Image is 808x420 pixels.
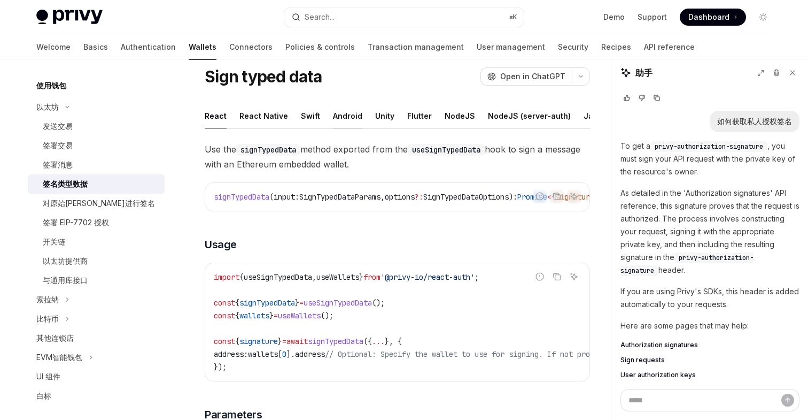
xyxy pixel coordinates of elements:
a: Demo [603,12,625,22]
span: < [547,192,551,202]
span: { [239,272,244,282]
span: options [385,192,415,202]
span: signTypedData [308,337,363,346]
span: import [214,272,239,282]
button: Open in ChatGPT [480,67,572,86]
button: Copy the contents from the code block [550,270,564,284]
span: ]. [286,349,295,359]
font: 比特币 [36,314,59,323]
font: EVM智能钱包 [36,353,82,362]
a: UI 组件 [28,367,165,386]
a: 开关链 [28,232,165,251]
font: 签署 EIP-7702 授权 [43,218,109,227]
a: Security [558,34,588,60]
font: 索拉纳 [36,295,59,304]
button: Ask AI [567,189,581,203]
code: useSignTypedData [408,144,485,156]
span: }); [214,362,227,372]
span: User authorization keys [620,371,696,379]
span: await [286,337,308,346]
a: 其他连锁店 [28,329,165,348]
span: // Optional: Specify the wallet to use for signing. If not provided, the first wallet will be used. [325,349,748,359]
button: Open search [284,7,524,27]
a: Wallets [189,34,216,60]
a: API reference [644,34,695,60]
button: 投票认为回应不好 [635,93,648,103]
span: ⌘ K [509,13,517,21]
font: 助手 [635,67,652,78]
span: ?: [415,192,423,202]
span: Open in ChatGPT [500,71,565,82]
span: = [282,337,286,346]
span: , [312,272,316,282]
span: signTypedData [239,298,295,308]
p: Here are some pages that may help: [620,319,799,332]
button: 发送消息 [781,394,794,407]
span: useSignTypedData [304,298,372,308]
span: address: [214,349,248,359]
a: Transaction management [368,34,464,60]
div: Java [584,103,602,128]
button: Ask AI [567,270,581,284]
textarea: 提问... [620,389,799,411]
a: Connectors [229,34,273,60]
a: Authentication [121,34,176,60]
font: 如何获取私人授权签名 [717,117,792,126]
span: (); [372,298,385,308]
div: Search... [305,11,335,24]
span: ... [372,337,385,346]
span: ( [269,192,274,202]
span: ): [509,192,517,202]
span: const [214,311,235,320]
div: NodeJS [445,103,475,128]
span: '@privy-io/react-auth' [380,272,475,282]
span: const [214,337,235,346]
font: 与通用库接口 [43,276,88,285]
div: Flutter [407,103,432,128]
span: wallets [248,349,278,359]
button: Toggle dark mode [755,9,772,26]
font: 对原始[PERSON_NAME]进行签名 [43,198,155,208]
font: 白标 [36,391,51,400]
button: 复制聊天回复 [650,93,663,103]
span: input [274,192,295,202]
button: Report incorrect code [533,270,547,284]
span: wallets [239,311,269,320]
span: { [235,298,239,308]
button: 切换 EVM 智能钱包部分 [28,348,165,367]
span: signature [239,337,278,346]
a: 白标 [28,386,165,406]
p: As detailed in the 'Authorization signatures' API reference, this signature proves that the reque... [620,187,799,277]
span: { [235,311,239,320]
span: [ [278,349,282,359]
a: User management [477,34,545,60]
p: If you are using Privy's SDKs, this header is added automatically to your requests. [620,285,799,311]
a: Recipes [601,34,631,60]
span: ; [475,272,479,282]
a: Dashboard [680,9,746,26]
div: Swift [301,103,320,128]
p: To get a , you must sign your API request with the private key of the resource's owner. [620,140,799,178]
font: 以太坊 [36,102,59,111]
font: 发送交易 [43,121,73,131]
button: 切换以太坊部分 [28,97,165,117]
span: useWallets [316,272,359,282]
span: address [295,349,325,359]
a: 签署 EIP-7702 授权 [28,213,165,232]
a: 发送交易 [28,117,165,136]
a: 对原始[PERSON_NAME]进行签名 [28,194,165,213]
h1: Sign typed data [205,67,322,86]
button: Report incorrect code [533,189,547,203]
div: Unity [375,103,394,128]
a: 以太坊提供商 [28,251,165,271]
span: } [269,311,274,320]
span: Promise [517,192,547,202]
button: 切换 Solana 部分 [28,290,165,309]
span: }, { [385,337,402,346]
span: , [380,192,385,202]
a: Basics [83,34,108,60]
span: from [363,272,380,282]
div: NodeJS (server-auth) [488,103,571,128]
span: signTypedData [214,192,269,202]
span: Authorization signatures [620,341,698,349]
